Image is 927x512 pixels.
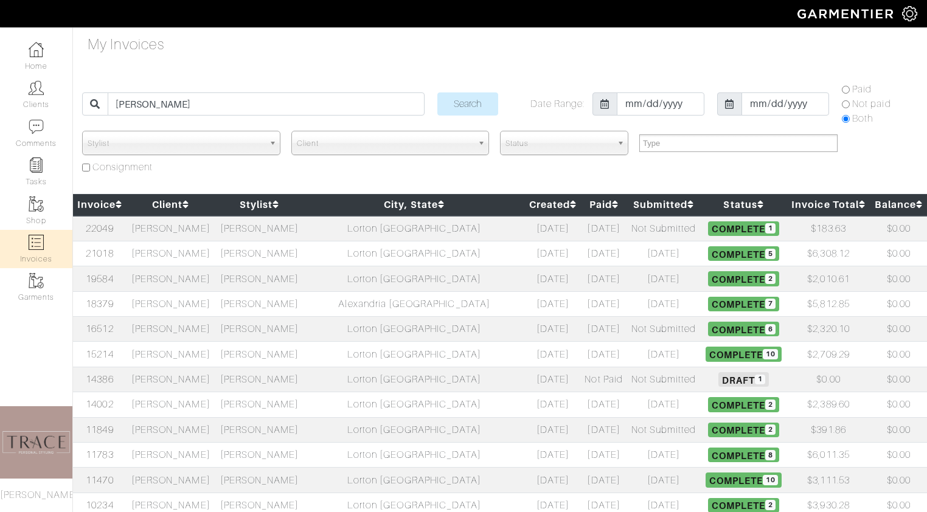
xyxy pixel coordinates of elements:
[304,342,525,367] td: Lorton [GEOGRAPHIC_DATA]
[86,424,113,435] a: 11849
[581,392,627,417] td: [DATE]
[765,400,776,410] span: 2
[86,299,113,310] a: 18379
[708,246,779,261] span: Complete
[627,417,701,442] td: Not Submitted
[765,450,776,460] span: 8
[127,442,215,467] td: [PERSON_NAME]
[581,291,627,316] td: [DATE]
[127,291,215,316] td: [PERSON_NAME]
[525,367,581,392] td: [DATE]
[297,131,473,156] span: Client
[127,266,215,291] td: [PERSON_NAME]
[581,468,627,493] td: [DATE]
[708,423,779,437] span: Complete
[215,442,304,467] td: [PERSON_NAME]
[875,199,923,210] a: Balance
[786,291,870,316] td: $5,812.85
[88,36,165,54] h4: My Invoices
[870,442,927,467] td: $0.00
[852,82,872,97] label: Paid
[86,500,113,511] a: 10234
[86,248,113,259] a: 21018
[304,317,525,342] td: Lorton [GEOGRAPHIC_DATA]
[525,216,581,241] td: [DATE]
[627,468,701,493] td: [DATE]
[215,367,304,392] td: [PERSON_NAME]
[525,442,581,467] td: [DATE]
[29,119,44,134] img: comment-icon-a0a6a9ef722e966f86d9cbdc48e553b5cf19dbc54f86b18d962a5391bc8f6eb6.png
[581,266,627,291] td: [DATE]
[718,372,769,387] span: Draft
[152,199,189,210] a: Client
[870,216,927,241] td: $0.00
[215,468,304,493] td: [PERSON_NAME]
[870,417,927,442] td: $0.00
[852,111,873,126] label: Both
[870,241,927,266] td: $0.00
[530,97,585,111] label: Date Range:
[525,317,581,342] td: [DATE]
[304,468,525,493] td: Lorton [GEOGRAPHIC_DATA]
[765,249,776,259] span: 5
[304,216,525,241] td: Lorton [GEOGRAPHIC_DATA]
[708,271,779,286] span: Complete
[215,417,304,442] td: [PERSON_NAME]
[505,131,612,156] span: Status
[304,367,525,392] td: Lorton [GEOGRAPHIC_DATA]
[852,97,891,111] label: Not paid
[304,291,525,316] td: Alexandria [GEOGRAPHIC_DATA]
[525,266,581,291] td: [DATE]
[86,449,113,460] a: 11783
[108,92,424,116] input: Search for Invoice
[786,442,870,467] td: $6,011.35
[870,291,927,316] td: $0.00
[786,266,870,291] td: $2,010.61
[525,241,581,266] td: [DATE]
[723,199,763,210] a: Status
[529,199,577,210] a: Created
[525,417,581,442] td: [DATE]
[708,397,779,412] span: Complete
[86,223,113,234] a: 22049
[240,199,279,210] a: Stylist
[765,274,776,284] span: 2
[215,392,304,417] td: [PERSON_NAME]
[581,317,627,342] td: [DATE]
[525,468,581,493] td: [DATE]
[29,80,44,95] img: clients-icon-6bae9207a08558b7cb47a8932f037763ab4055f8c8b6bfacd5dc20c3e0201464.png
[304,266,525,291] td: Lorton [GEOGRAPHIC_DATA]
[765,324,776,334] span: 6
[525,342,581,367] td: [DATE]
[29,42,44,57] img: dashboard-icon-dbcd8f5a0b271acd01030246c82b418ddd0df26cd7fceb0bd07c9910d44c42f6.png
[581,342,627,367] td: [DATE]
[786,317,870,342] td: $2,320.10
[765,500,776,510] span: 2
[627,342,701,367] td: [DATE]
[627,392,701,417] td: [DATE]
[786,216,870,241] td: $183.63
[786,342,870,367] td: $2,709.29
[870,392,927,417] td: $0.00
[437,92,498,116] input: Search
[786,392,870,417] td: $2,389.60
[581,442,627,467] td: [DATE]
[763,349,778,359] span: 10
[706,472,782,487] span: Complete
[870,266,927,291] td: $0.00
[29,196,44,212] img: garments-icon-b7da505a4dc4fd61783c78ac3ca0ef83fa9d6f193b1c9dc38574b1d14d53ca28.png
[127,342,215,367] td: [PERSON_NAME]
[77,199,122,210] a: Invoice
[627,241,701,266] td: [DATE]
[765,299,776,309] span: 7
[870,468,927,493] td: $0.00
[86,475,113,486] a: 11470
[525,392,581,417] td: [DATE]
[127,241,215,266] td: [PERSON_NAME]
[86,399,113,410] a: 14002
[708,448,779,462] span: Complete
[765,424,776,435] span: 2
[29,273,44,288] img: garments-icon-b7da505a4dc4fd61783c78ac3ca0ef83fa9d6f193b1c9dc38574b1d14d53ca28.png
[870,342,927,367] td: $0.00
[870,317,927,342] td: $0.00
